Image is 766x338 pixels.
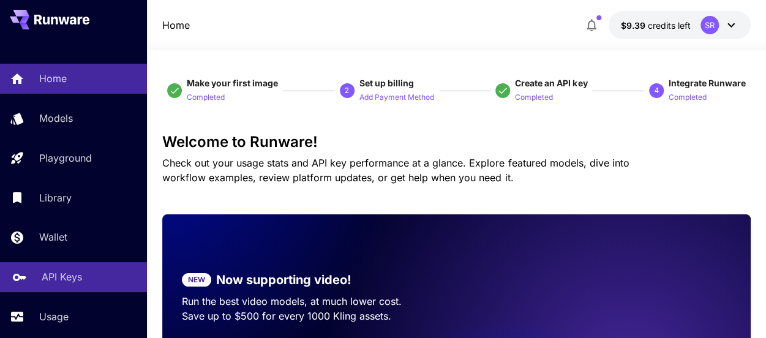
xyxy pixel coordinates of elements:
p: Save up to $500 for every 1000 Kling assets. [182,309,437,323]
p: Now supporting video! [216,271,351,289]
span: Set up billing [359,78,414,88]
p: Completed [515,92,553,103]
p: Wallet [39,230,67,244]
div: $9.3871 [621,19,691,32]
div: SR [700,16,719,34]
p: Completed [669,92,707,103]
span: $9.39 [621,20,648,31]
button: Completed [187,89,225,104]
span: credits left [648,20,691,31]
p: Run the best video models, at much lower cost. [182,294,437,309]
p: 4 [654,85,658,96]
span: Integrate Runware [669,78,746,88]
span: Check out your usage stats and API key performance at a glance. Explore featured models, dive int... [162,157,629,184]
button: $9.3871SR [609,11,751,39]
p: Playground [39,151,92,165]
button: Add Payment Method [359,89,434,104]
p: Usage [39,309,69,324]
span: Create an API key [515,78,587,88]
p: Home [39,71,67,86]
h3: Welcome to Runware! [162,133,750,151]
a: Home [162,18,190,32]
p: NEW [188,274,205,285]
p: Add Payment Method [359,92,434,103]
p: 2 [345,85,349,96]
p: API Keys [42,269,82,284]
nav: breadcrumb [162,18,190,32]
p: Library [39,190,72,205]
span: Make your first image [187,78,278,88]
button: Completed [669,89,707,104]
p: Models [39,111,73,126]
p: Completed [187,92,225,103]
button: Completed [515,89,553,104]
